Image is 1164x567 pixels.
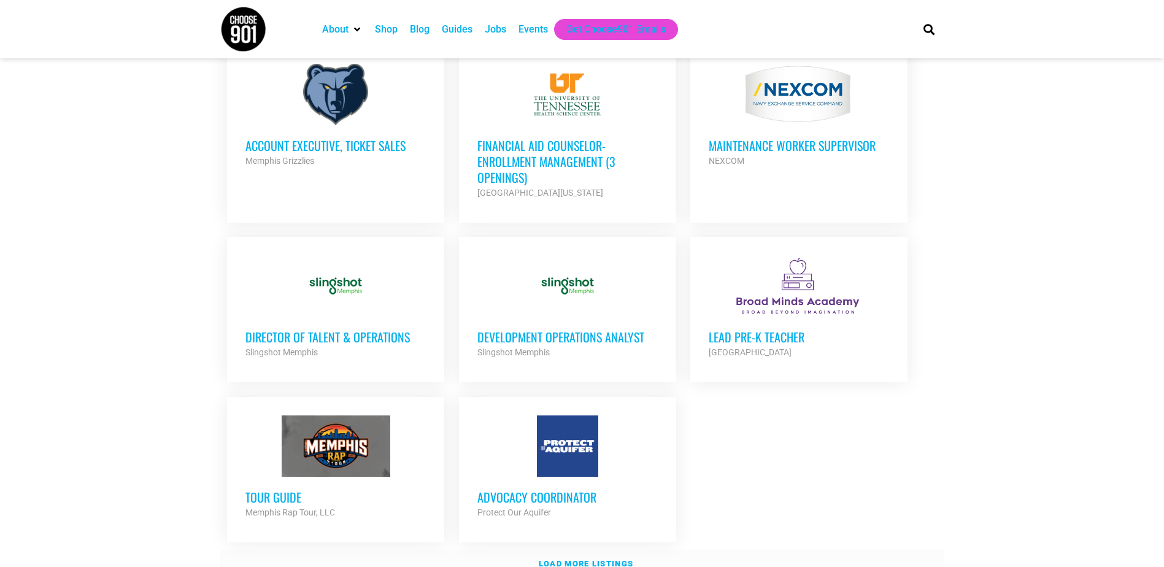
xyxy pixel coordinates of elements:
[442,22,472,37] a: Guides
[245,137,426,153] h3: Account Executive, Ticket Sales
[485,22,506,37] a: Jobs
[410,22,430,37] a: Blog
[459,237,676,378] a: Development Operations Analyst Slingshot Memphis
[709,137,889,153] h3: MAINTENANCE WORKER SUPERVISOR
[322,22,349,37] a: About
[375,22,398,37] a: Shop
[227,237,444,378] a: Director of Talent & Operations Slingshot Memphis
[245,347,318,357] strong: Slingshot Memphis
[566,22,666,37] a: Get Choose901 Emails
[227,45,444,187] a: Account Executive, Ticket Sales Memphis Grizzlies
[245,156,314,166] strong: Memphis Grizzlies
[477,137,658,185] h3: Financial Aid Counselor-Enrollment Management (3 Openings)
[518,22,548,37] a: Events
[316,19,903,40] nav: Main nav
[709,347,792,357] strong: [GEOGRAPHIC_DATA]
[690,237,908,378] a: Lead Pre-K Teacher [GEOGRAPHIC_DATA]
[477,329,658,345] h3: Development Operations Analyst
[245,329,426,345] h3: Director of Talent & Operations
[459,45,676,218] a: Financial Aid Counselor-Enrollment Management (3 Openings) [GEOGRAPHIC_DATA][US_STATE]
[245,489,426,505] h3: Tour Guide
[477,347,550,357] strong: Slingshot Memphis
[459,397,676,538] a: Advocacy Coordinator Protect Our Aquifer
[690,45,908,187] a: MAINTENANCE WORKER SUPERVISOR NEXCOM
[477,489,658,505] h3: Advocacy Coordinator
[709,156,744,166] strong: NEXCOM
[709,329,889,345] h3: Lead Pre-K Teacher
[316,19,369,40] div: About
[919,19,939,39] div: Search
[245,507,335,517] strong: Memphis Rap Tour, LLC
[227,397,444,538] a: Tour Guide Memphis Rap Tour, LLC
[477,507,551,517] strong: Protect Our Aquifer
[477,188,603,198] strong: [GEOGRAPHIC_DATA][US_STATE]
